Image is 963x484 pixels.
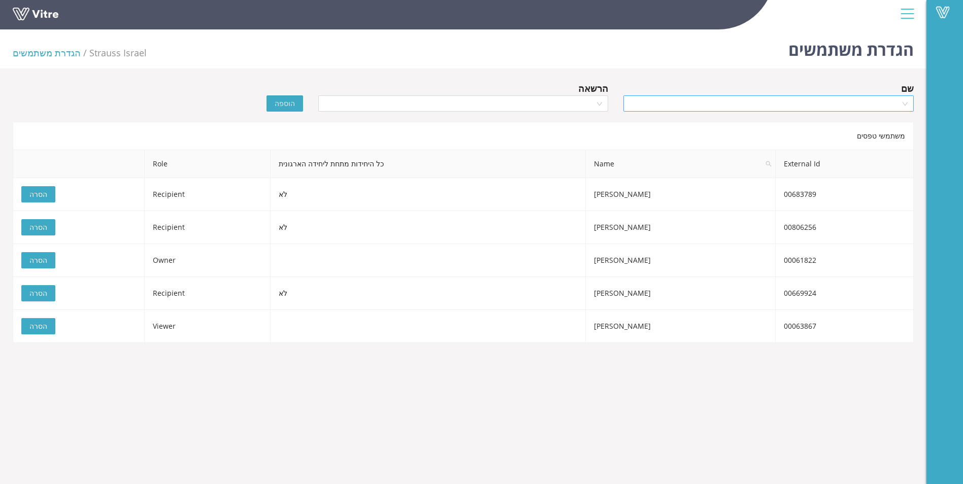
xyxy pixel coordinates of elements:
td: לא [271,178,586,211]
h1: הגדרת משתמשים [788,25,914,68]
li: הגדרת משתמשים [13,46,89,60]
span: הסרה [29,288,47,299]
span: Recipient [153,222,185,232]
td: לא [271,277,586,310]
span: הסרה [29,321,47,332]
td: [PERSON_NAME] [586,277,776,310]
span: Viewer [153,321,176,331]
td: לא [271,211,586,244]
span: הסרה [29,189,47,200]
th: External Id [776,150,914,178]
td: [PERSON_NAME] [586,310,776,343]
td: [PERSON_NAME] [586,211,776,244]
span: 00683789 [784,189,816,199]
span: הסרה [29,255,47,266]
th: כל היחידות מתחת ליחידה הארגונית [271,150,586,178]
td: [PERSON_NAME] [586,244,776,277]
span: Recipient [153,288,185,298]
div: שם [901,81,914,95]
span: הסרה [29,222,47,233]
span: 00063867 [784,321,816,331]
span: 00669924 [784,288,816,298]
div: משתמשי טפסים [13,122,914,150]
button: הסרה [21,186,55,202]
div: הרשאה [578,81,608,95]
span: 00061822 [784,255,816,265]
td: [PERSON_NAME] [586,178,776,211]
span: 00806256 [784,222,816,232]
button: הוספה [267,95,303,112]
span: search [761,150,776,178]
button: הסרה [21,318,55,334]
th: Role [145,150,271,178]
button: הסרה [21,285,55,301]
span: search [766,161,772,167]
span: Recipient [153,189,185,199]
button: הסרה [21,219,55,235]
span: Name [586,150,776,178]
span: 222 [89,47,147,59]
span: Owner [153,255,176,265]
button: הסרה [21,252,55,268]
